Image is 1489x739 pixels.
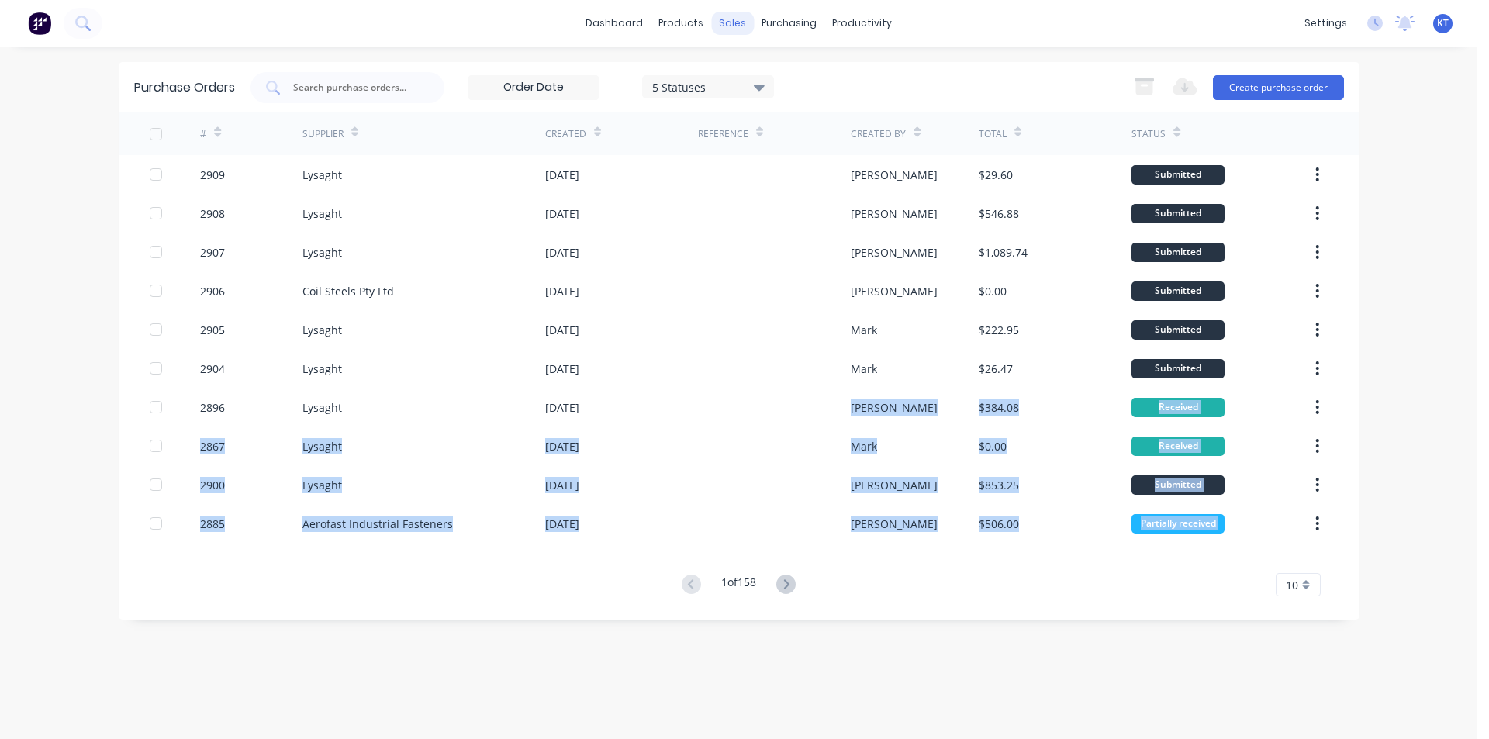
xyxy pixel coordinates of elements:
[545,516,579,532] div: [DATE]
[851,399,938,416] div: [PERSON_NAME]
[302,283,394,299] div: Coil Steels Pty Ltd
[302,361,342,377] div: Lysaght
[824,12,900,35] div: productivity
[200,361,225,377] div: 2904
[302,516,453,532] div: Aerofast Industrial Fasteners
[292,80,420,95] input: Search purchase orders...
[200,205,225,222] div: 2908
[200,516,225,532] div: 2885
[545,399,579,416] div: [DATE]
[200,399,225,416] div: 2896
[1297,12,1355,35] div: settings
[851,516,938,532] div: [PERSON_NAME]
[545,127,586,141] div: Created
[851,477,938,493] div: [PERSON_NAME]
[28,12,51,35] img: Factory
[979,283,1007,299] div: $0.00
[652,78,763,95] div: 5 Statuses
[1131,398,1225,417] div: Received
[1131,514,1225,534] div: Partially received
[979,127,1007,141] div: Total
[979,244,1028,261] div: $1,089.74
[851,322,877,338] div: Mark
[200,244,225,261] div: 2907
[979,438,1007,454] div: $0.00
[979,477,1019,493] div: $853.25
[468,76,599,99] input: Order Date
[979,399,1019,416] div: $384.08
[851,205,938,222] div: [PERSON_NAME]
[851,244,938,261] div: [PERSON_NAME]
[302,438,342,454] div: Lysaght
[302,205,342,222] div: Lysaght
[651,12,711,35] div: products
[545,167,579,183] div: [DATE]
[1131,127,1166,141] div: Status
[200,127,206,141] div: #
[979,516,1019,532] div: $506.00
[721,574,756,596] div: 1 of 158
[1131,359,1225,378] div: Submitted
[302,477,342,493] div: Lysaght
[711,12,754,35] div: sales
[545,361,579,377] div: [DATE]
[698,127,748,141] div: Reference
[754,12,824,35] div: purchasing
[545,477,579,493] div: [DATE]
[302,127,344,141] div: Supplier
[1131,437,1225,456] div: Received
[302,399,342,416] div: Lysaght
[1131,475,1225,495] div: Submitted
[851,283,938,299] div: [PERSON_NAME]
[851,127,906,141] div: Created By
[302,322,342,338] div: Lysaght
[851,438,877,454] div: Mark
[200,167,225,183] div: 2909
[979,322,1019,338] div: $222.95
[200,477,225,493] div: 2900
[200,283,225,299] div: 2906
[545,244,579,261] div: [DATE]
[1131,243,1225,262] div: Submitted
[134,78,235,97] div: Purchase Orders
[979,205,1019,222] div: $546.88
[200,438,225,454] div: 2867
[1286,577,1298,593] span: 10
[545,205,579,222] div: [DATE]
[1131,165,1225,185] div: Submitted
[1131,320,1225,340] div: Submitted
[545,438,579,454] div: [DATE]
[1131,281,1225,301] div: Submitted
[1437,16,1449,30] span: KT
[545,322,579,338] div: [DATE]
[1131,204,1225,223] div: Submitted
[979,167,1013,183] div: $29.60
[302,167,342,183] div: Lysaght
[979,361,1013,377] div: $26.47
[578,12,651,35] a: dashboard
[302,244,342,261] div: Lysaght
[851,361,877,377] div: Mark
[851,167,938,183] div: [PERSON_NAME]
[1213,75,1344,100] button: Create purchase order
[545,283,579,299] div: [DATE]
[200,322,225,338] div: 2905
